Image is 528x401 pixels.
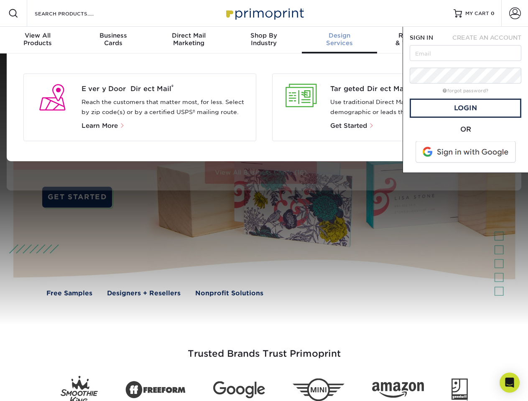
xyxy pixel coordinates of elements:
div: Services [302,32,377,47]
span: CREATE AN ACCOUNT [452,34,521,41]
span: SIGN IN [410,34,433,41]
div: Open Intercom Messenger [500,373,520,393]
img: Google [213,381,265,398]
span: MY CART [465,10,489,17]
img: Amazon [372,382,424,398]
div: OR [410,124,521,135]
a: Direct MailMarketing [151,27,226,53]
span: Design [302,32,377,39]
div: Industry [226,32,301,47]
a: Login [410,99,521,118]
img: Goodwill [451,378,468,401]
span: Direct Mail [151,32,226,39]
h3: Trusted Brands Trust Primoprint [20,328,509,369]
div: Cards [75,32,150,47]
a: DesignServices [302,27,377,53]
a: Resources& Templates [377,27,452,53]
img: Primoprint [222,4,306,22]
div: Marketing [151,32,226,47]
span: Shop By [226,32,301,39]
span: 0 [491,10,495,16]
input: Email [410,45,521,61]
a: BusinessCards [75,27,150,53]
div: & Templates [377,32,452,47]
input: SEARCH PRODUCTS..... [34,8,115,18]
a: forgot password? [443,88,488,94]
iframe: Google Customer Reviews [2,376,71,398]
span: Resources [377,32,452,39]
span: Business [75,32,150,39]
a: Shop ByIndustry [226,27,301,53]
